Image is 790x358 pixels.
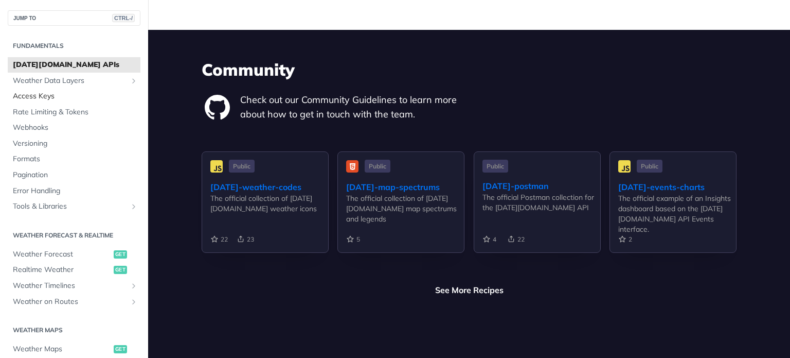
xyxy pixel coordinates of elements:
[8,73,140,88] a: Weather Data LayersShow subpages for Weather Data Layers
[114,345,127,353] span: get
[130,202,138,211] button: Show subpages for Tools & Libraries
[130,76,138,84] button: Show subpages for Weather Data Layers
[346,181,464,193] div: [DATE]-map-spectrums
[8,262,140,278] a: Realtime Weatherget
[13,281,127,291] span: Weather Timelines
[8,247,140,262] a: Weather Forecastget
[618,193,736,234] div: The official example of an Insights dashboard based on the [DATE][DOMAIN_NAME] API Events interface.
[8,199,140,214] a: Tools & LibrariesShow subpages for Tools & Libraries
[240,93,469,122] p: Check out our Community Guidelines to learn more about how to get in touch with the team.
[474,151,601,269] a: Public [DATE]-postman The official Postman collection for the [DATE][DOMAIN_NAME] API
[8,183,140,199] a: Error Handling
[8,231,140,240] h2: Weather Forecast & realtime
[8,57,140,73] a: [DATE][DOMAIN_NAME] APIs
[13,296,127,306] span: Weather on Routes
[637,160,662,173] span: Public
[130,282,138,290] button: Show subpages for Weather Timelines
[229,160,255,173] span: Public
[346,193,464,224] div: The official collection of [DATE][DOMAIN_NAME] map spectrums and legends
[13,60,138,70] span: [DATE][DOMAIN_NAME] APIs
[114,250,127,259] span: get
[112,14,135,22] span: CTRL-/
[13,265,111,275] span: Realtime Weather
[202,58,737,81] h3: Community
[130,297,138,305] button: Show subpages for Weather on Routes
[337,151,464,269] a: Public [DATE]-map-spectrums The official collection of [DATE][DOMAIN_NAME] map spectrums and legends
[8,41,140,50] h2: Fundamentals
[8,89,140,104] a: Access Keys
[8,151,140,167] a: Formats
[13,344,111,354] span: Weather Maps
[13,107,138,117] span: Rate Limiting & Tokens
[8,120,140,135] a: Webhooks
[618,181,736,193] div: [DATE]-events-charts
[482,180,600,192] div: [DATE]-postman
[482,192,600,213] div: The official Postman collection for the [DATE][DOMAIN_NAME] API
[202,151,329,269] a: Public [DATE]-weather-codes The official collection of [DATE][DOMAIN_NAME] weather icons
[8,294,140,309] a: Weather on RoutesShow subpages for Weather on Routes
[8,278,140,294] a: Weather TimelinesShow subpages for Weather Timelines
[13,123,138,133] span: Webhooks
[8,136,140,151] a: Versioning
[8,167,140,183] a: Pagination
[114,266,127,274] span: get
[13,186,138,196] span: Error Handling
[435,284,504,296] a: See More Recipes
[13,91,138,101] span: Access Keys
[13,249,111,260] span: Weather Forecast
[8,105,140,120] a: Rate Limiting & Tokens
[8,326,140,335] h2: Weather Maps
[13,154,138,164] span: Formats
[609,151,737,269] a: Public [DATE]-events-charts The official example of an Insights dashboard based on the [DATE][DOM...
[13,201,127,212] span: Tools & Libraries
[8,10,140,26] button: JUMP TOCTRL-/
[8,342,140,357] a: Weather Mapsget
[13,170,138,180] span: Pagination
[210,181,328,193] div: [DATE]-weather-codes
[13,75,127,86] span: Weather Data Layers
[365,160,390,173] span: Public
[482,160,508,173] span: Public
[210,193,328,214] div: The official collection of [DATE][DOMAIN_NAME] weather icons
[13,139,138,149] span: Versioning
